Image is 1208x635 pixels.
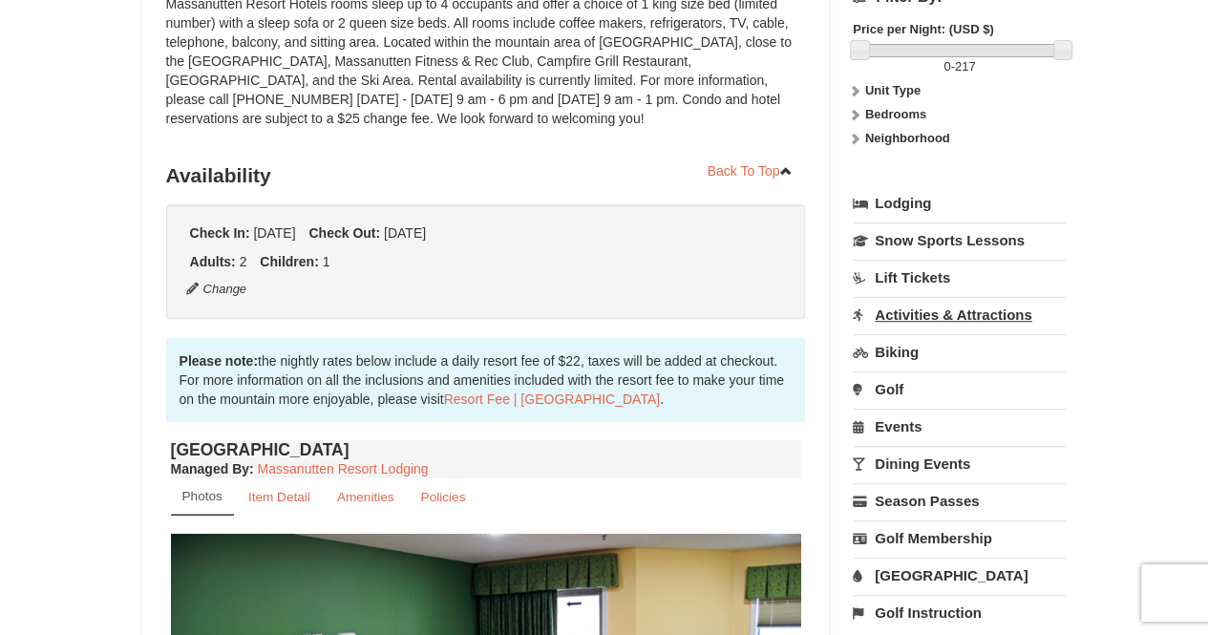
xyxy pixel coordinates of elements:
[337,490,394,504] small: Amenities
[240,254,247,269] span: 2
[253,225,295,241] span: [DATE]
[420,490,465,504] small: Policies
[955,59,976,74] span: 217
[171,478,234,516] a: Photos
[190,254,236,269] strong: Adults:
[695,157,806,185] a: Back To Top
[853,297,1066,332] a: Activities & Attractions
[853,222,1066,258] a: Snow Sports Lessons
[325,478,407,516] a: Amenities
[853,483,1066,519] a: Season Passes
[853,409,1066,444] a: Events
[323,254,330,269] span: 1
[180,353,258,369] strong: Please note:
[185,279,248,300] button: Change
[166,338,806,422] div: the nightly rates below include a daily resort fee of $22, taxes will be added at checkout. For m...
[853,57,1066,76] label: -
[853,520,1066,556] a: Golf Membership
[260,254,318,269] strong: Children:
[853,446,1066,481] a: Dining Events
[258,461,429,476] a: Massanutten Resort Lodging
[166,157,806,195] h3: Availability
[853,371,1066,407] a: Golf
[171,461,249,476] span: Managed By
[853,334,1066,370] a: Biking
[865,83,921,97] strong: Unit Type
[853,186,1066,221] a: Lodging
[444,392,660,407] a: Resort Fee | [GEOGRAPHIC_DATA]
[853,595,1066,630] a: Golf Instruction
[308,225,380,241] strong: Check Out:
[853,558,1066,593] a: [GEOGRAPHIC_DATA]
[865,131,950,145] strong: Neighborhood
[182,489,223,503] small: Photos
[190,225,250,241] strong: Check In:
[853,260,1066,295] a: Lift Tickets
[171,461,254,476] strong: :
[384,225,426,241] span: [DATE]
[236,478,323,516] a: Item Detail
[408,478,477,516] a: Policies
[171,440,801,459] h4: [GEOGRAPHIC_DATA]
[248,490,310,504] small: Item Detail
[853,22,993,36] strong: Price per Night: (USD $)
[865,107,926,121] strong: Bedrooms
[943,59,950,74] span: 0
